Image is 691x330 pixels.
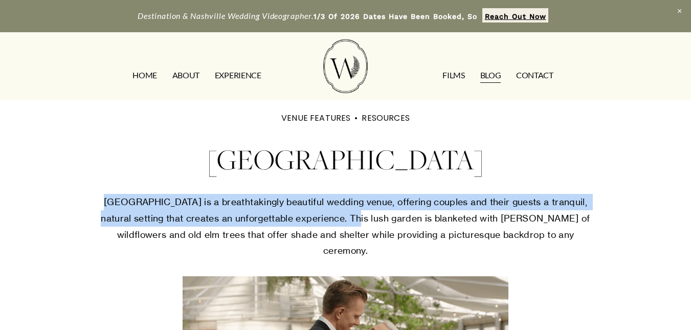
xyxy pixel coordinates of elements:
[281,112,350,124] a: VENUE FEATURES
[442,68,464,84] a: FILMS
[516,68,553,84] a: CONTACT
[480,68,501,84] a: Blog
[482,8,548,23] a: Reach Out Now
[97,194,594,259] p: [GEOGRAPHIC_DATA] is a breathtakingly beautiful wedding venue, offering couples and their guests ...
[132,68,157,84] a: HOME
[97,139,594,180] h1: [GEOGRAPHIC_DATA]
[215,68,261,84] a: EXPERIENCE
[485,12,546,20] strong: Reach Out Now
[323,39,367,93] img: Wild Fern Weddings
[362,112,409,124] a: RESOURCES
[172,68,199,84] a: ABOUT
